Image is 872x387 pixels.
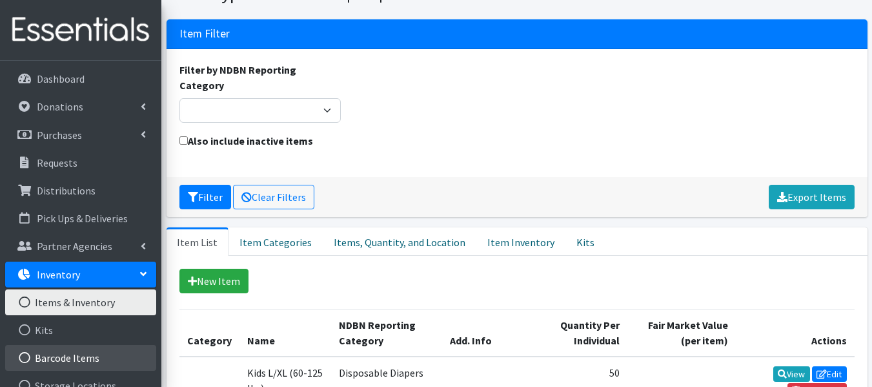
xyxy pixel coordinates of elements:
[476,227,565,256] a: Item Inventory
[5,205,156,231] a: Pick Ups & Deliveries
[167,227,228,256] a: Item List
[37,184,96,197] p: Distributions
[37,129,82,141] p: Purchases
[239,309,332,357] th: Name
[233,185,314,209] a: Clear Filters
[5,150,156,176] a: Requests
[736,309,855,357] th: Actions
[5,178,156,204] a: Distributions
[179,185,231,209] button: Filter
[627,309,736,357] th: Fair Market Value (per item)
[5,233,156,259] a: Partner Agencies
[812,366,847,382] a: Edit
[37,268,80,281] p: Inventory
[5,122,156,148] a: Purchases
[37,156,77,169] p: Requests
[5,317,156,343] a: Kits
[179,136,188,145] input: Also include inactive items
[228,227,323,256] a: Item Categories
[179,309,239,357] th: Category
[5,8,156,52] img: HumanEssentials
[5,66,156,92] a: Dashboard
[179,269,248,293] a: New Item
[565,227,605,256] a: Kits
[37,72,85,85] p: Dashboard
[5,289,156,315] a: Items & Inventory
[323,227,476,256] a: Items, Quantity, and Location
[331,309,441,357] th: NDBN Reporting Category
[5,262,156,288] a: Inventory
[769,185,855,209] a: Export Items
[5,94,156,120] a: Donations
[179,133,313,149] label: Also include inactive items
[179,27,230,41] h3: Item Filter
[528,309,627,357] th: Quantity Per Individual
[37,100,83,113] p: Donations
[37,212,128,225] p: Pick Ups & Deliveries
[37,240,112,253] p: Partner Agencies
[442,309,528,357] th: Add. Info
[179,62,341,93] label: Filter by NDBN Reporting Category
[5,345,156,371] a: Barcode Items
[773,366,810,382] a: View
